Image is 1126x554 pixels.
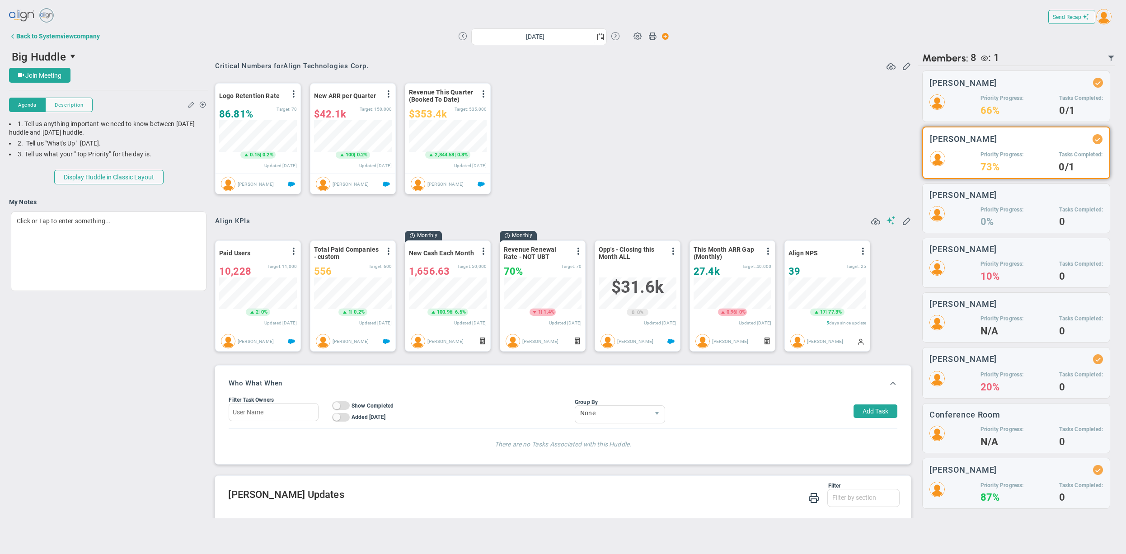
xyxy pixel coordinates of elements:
span: Action Button [657,30,669,42]
img: Hannah Dogru [601,334,615,348]
h5: Tasks Completed: [1059,94,1103,102]
h4: N/A [981,327,1024,335]
span: 70 [576,264,582,269]
img: Doug Walner [316,334,330,348]
span: Target: [267,264,281,269]
span: 100 [346,151,354,159]
span: Print Huddle Member Updates [808,492,819,503]
div: Updated Status [1095,80,1101,86]
span: Target: [455,107,468,112]
span: select [594,29,606,45]
button: Add Task [854,404,897,418]
span: 0.2% [357,152,368,158]
button: Join Meeting [9,68,70,83]
div: Group By [575,399,665,405]
span: 3. Tell us what your "Top Priority" for the day is. [18,150,151,158]
span: Print Huddle [648,32,657,44]
h5: Priority Progress: [981,206,1024,214]
div: Updated Status [1095,356,1101,362]
span: 0.8% [457,152,468,158]
h4: There are no Tasks Associated with this Huddle. [238,438,888,448]
span: | [260,152,261,158]
span: Updated [DATE] [644,320,676,325]
span: | [826,309,827,315]
span: | [541,309,542,315]
span: [PERSON_NAME] [333,339,369,344]
h5: Priority Progress: [981,426,1024,433]
h4: 73% [981,163,1024,171]
span: Salesforce Enabled<br ></span>LTV for Align [288,181,295,188]
h3: [PERSON_NAME] [930,135,998,143]
span: 0.96 [727,309,737,316]
span: Target: [360,107,373,112]
img: Doug Walner [221,334,235,348]
span: $31,594 [611,277,664,297]
span: Updated [DATE] [359,320,392,325]
div: 2. Tell us "What's Up" [DATE]. [9,139,208,148]
h3: [PERSON_NAME] [929,355,997,363]
span: Target: [562,264,575,269]
h4: 0 [1059,438,1103,446]
span: New Cash Each Month [409,249,474,257]
h4: 0/1 [1059,107,1103,115]
span: Salesforce Enabled<br ></span>Revenue Quarter to Date [478,181,485,188]
span: Salesforce Enabled<br ></span>Opportunities still to close this Month [667,338,675,345]
span: Refresh Data [871,216,880,225]
span: Updated [DATE] [549,320,582,325]
h5: Priority Progress: [981,260,1024,268]
span: Send Recap [1053,14,1081,20]
span: Align KPIs [215,217,250,225]
img: 124718.Person.photo [929,426,945,441]
h2: [PERSON_NAME] Updates [228,489,899,502]
span: 8 [971,52,976,64]
div: Updated Status [1095,467,1101,473]
h3: [PERSON_NAME] [929,465,997,474]
h4: 0 [1059,327,1103,335]
span: | [258,309,260,315]
div: Filter [228,483,840,489]
span: 40,000 [756,264,771,269]
span: : [988,52,991,63]
span: Refresh Data [887,61,896,70]
span: Revenue Renewal Rate - NOT UBT [504,246,569,260]
span: Opp's - Closing this Month ALL [599,246,664,260]
h5: Priority Progress: [981,151,1024,159]
span: Big Huddle [12,51,66,63]
img: Brook Davis [411,177,425,191]
span: 556 [314,266,332,277]
span: Formula Driven [575,335,580,348]
span: 0.2% [354,309,365,315]
span: 535,000 [469,107,487,112]
div: Filter Task Owners [229,397,318,403]
img: 43107.Person.photo [929,206,945,221]
h5: Tasks Completed: [1059,426,1103,433]
span: 70% [504,266,523,277]
span: [PERSON_NAME] [522,339,558,344]
h3: [PERSON_NAME] [929,191,997,199]
h5: Priority Progress: [981,482,1024,489]
span: 86.81% [219,108,253,120]
h3: Who What When [229,379,282,387]
input: Filter by section [828,489,899,506]
span: Suggestions (AI Feature) [887,216,896,225]
span: | [455,152,456,158]
span: Updated [DATE] [739,320,771,325]
span: [PERSON_NAME] [427,339,464,344]
span: Salesforce Enabled<br ></span>Paid Accounts Revised v3.00 [383,338,390,345]
h3: [PERSON_NAME] [929,245,997,254]
span: select [649,406,665,423]
span: 27,390.34 [694,266,720,277]
img: Alex Abramson [695,334,710,348]
div: Critical Numbers for [215,62,371,70]
span: 1 [348,309,351,316]
span: 11,000 [282,264,297,269]
h5: Tasks Completed: [1059,151,1103,159]
span: $42,111.02 [314,108,346,120]
span: None [575,406,649,421]
span: | [351,309,352,315]
button: Agenda [9,98,45,112]
span: Show Completed [352,403,394,409]
img: 50429.Person.photo [929,315,945,330]
span: 0% [261,309,267,315]
h4: 0/1 [1059,163,1103,171]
